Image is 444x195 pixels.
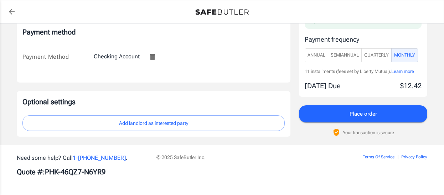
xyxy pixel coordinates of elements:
span: 11 installments (fees set by Liberty Mutual). [305,68,391,74]
button: Add landlord as interested party [22,115,285,131]
span: Monthly [394,51,415,59]
button: Remove this card [144,48,161,65]
span: Learn more [391,68,414,74]
span: | [397,154,398,159]
a: Privacy Policy [401,154,427,159]
a: 1-[PHONE_NUMBER] [73,154,126,161]
button: Annual [305,48,328,62]
b: Quote #: PHK-46QZ7-N6YR9 [17,168,105,176]
a: back to quotes [5,5,19,19]
a: Terms Of Service [363,154,394,159]
p: [DATE] Due [305,80,341,91]
div: Payment Method [22,53,94,61]
span: Checking Account [94,53,140,60]
span: SemiAnnual [331,51,359,59]
p: Your transaction is secure [343,129,394,136]
p: © 2025 SafeButler Inc. [156,154,322,161]
span: Quarterly [364,51,389,59]
p: Payment method [22,27,285,37]
button: Monthly [391,48,418,62]
img: Back to quotes [195,9,249,15]
button: SemiAnnual [328,48,362,62]
p: Need some help? Call . [17,154,148,162]
p: $12.42 [400,80,422,91]
p: Payment frequency [305,35,422,44]
p: Optional settings [22,97,285,107]
button: Quarterly [361,48,392,62]
button: Place order [299,105,427,122]
span: Annual [308,51,325,59]
span: Place order [350,109,377,118]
